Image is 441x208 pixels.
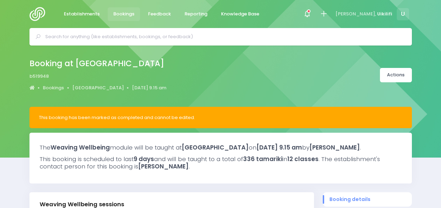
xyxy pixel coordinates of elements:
span: b519948 [29,73,49,80]
a: Bookings [43,84,64,91]
a: Booking details [323,192,412,207]
span: Uikilifi [377,11,392,18]
a: Feedback [142,7,177,21]
a: Knowledge Base [215,7,265,21]
h3: The module will be taught at on by . [40,144,402,151]
strong: [PERSON_NAME] [138,162,189,171]
span: Feedback [148,11,171,18]
span: Establishments [64,11,100,18]
strong: 12 classes [287,155,319,163]
strong: 9 days [134,155,154,163]
input: Search for anything (like establishments, bookings, or feedback) [45,32,402,42]
h3: Weaving Wellbeing sessions [40,201,124,208]
a: Bookings [108,7,140,21]
a: [DATE] 9.15 am [132,84,166,91]
strong: [DATE] 9.15 am [256,143,302,152]
a: Establishments [58,7,106,21]
span: U [397,8,409,20]
a: Actions [380,68,412,82]
h3: This booking is scheduled to last and will be taught to a total of in . The establishment's conta... [40,155,402,170]
span: Bookings [113,11,134,18]
strong: [PERSON_NAME] [309,143,360,152]
h2: Booking at [GEOGRAPHIC_DATA] [29,59,164,68]
strong: [GEOGRAPHIC_DATA] [182,143,249,152]
a: Reporting [179,7,213,21]
strong: 336 tamariki [243,155,282,163]
span: Booking details [329,196,405,203]
span: [PERSON_NAME], [335,11,376,18]
img: Logo [29,7,49,21]
span: Reporting [185,11,207,18]
strong: Weaving Wellbeing [51,143,110,152]
span: Knowledge Base [221,11,259,18]
a: [GEOGRAPHIC_DATA] [72,84,124,91]
div: This booking has been marked as completed and cannot be edited. [39,114,402,121]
